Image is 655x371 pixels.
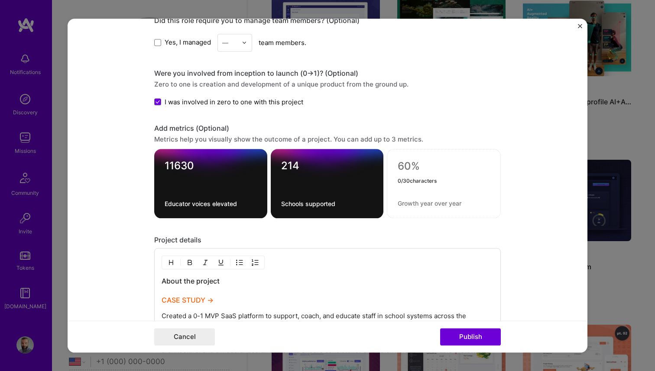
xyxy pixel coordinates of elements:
[165,97,303,106] span: I was involved in zero to one with this project
[252,259,259,266] img: OL
[186,259,193,266] img: Bold
[154,236,501,245] div: Project details
[162,276,493,305] h3: About the project
[230,257,230,268] img: Divider
[217,259,224,266] img: Underline
[440,328,501,345] button: Publish
[281,200,373,208] textarea: Schools supported
[180,257,181,268] img: Divider
[165,200,257,208] textarea: Educator voices elevated
[398,177,490,186] div: 0 / 30 characters
[222,38,228,47] div: —
[236,259,243,266] img: UL
[168,259,175,266] img: Heading
[154,328,215,345] button: Cancel
[154,16,501,25] div: Did this role require you to manage team members? (Optional)
[154,135,501,144] div: Metrics help you visually show the outcome of a project. You can add up to 3 metrics.
[242,40,247,45] img: drop icon
[154,124,501,133] div: Add metrics (Optional)
[202,259,209,266] img: Italic
[165,159,257,176] textarea: 11630
[154,34,501,52] div: team members.
[281,159,373,176] textarea: 214
[154,69,501,78] div: Were you involved from inception to launch (0 -> 1)? (Optional)
[154,80,501,89] div: Zero to one is creation and development of a unique product from the ground up.
[578,24,582,33] button: Close
[162,296,214,304] a: CASE STUDY →
[165,38,211,47] span: Yes, I managed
